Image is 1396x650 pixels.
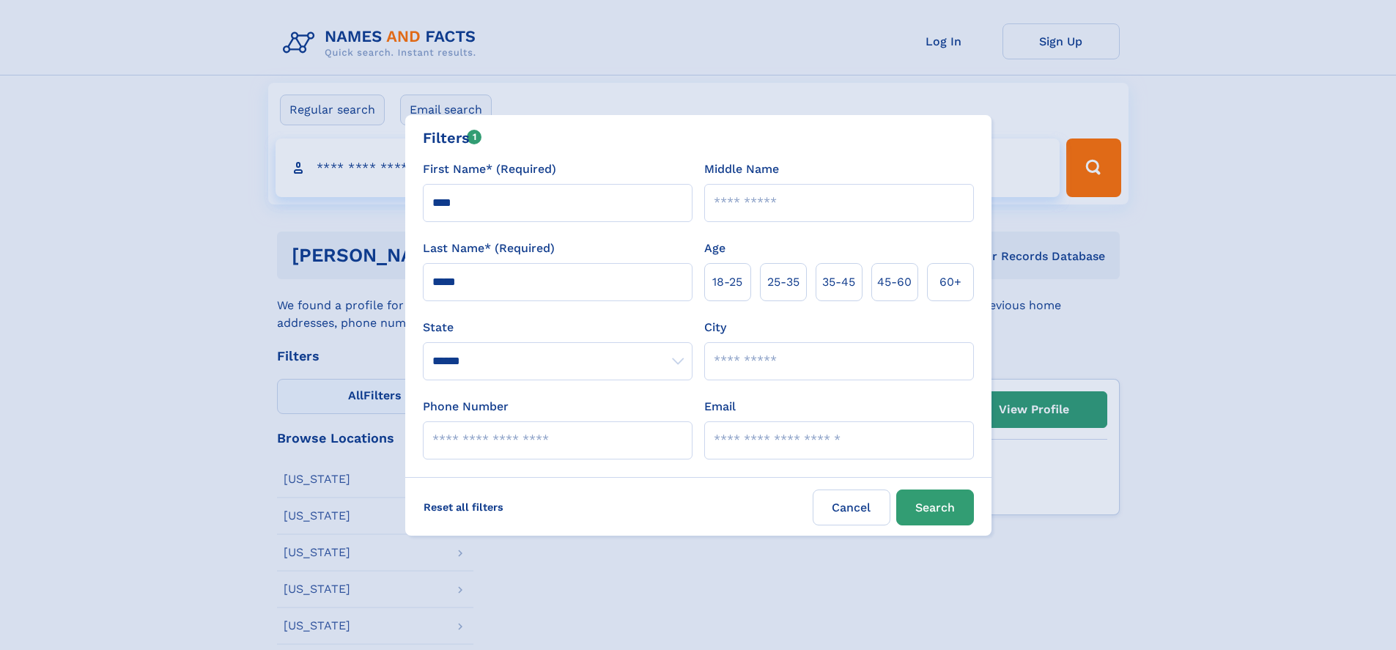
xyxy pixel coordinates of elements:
[423,240,555,257] label: Last Name* (Required)
[896,490,974,525] button: Search
[822,273,855,291] span: 35‑45
[704,160,779,178] label: Middle Name
[423,398,509,416] label: Phone Number
[423,319,693,336] label: State
[423,127,482,149] div: Filters
[877,273,912,291] span: 45‑60
[414,490,513,525] label: Reset all filters
[423,160,556,178] label: First Name* (Required)
[939,273,961,291] span: 60+
[704,240,725,257] label: Age
[704,319,726,336] label: City
[712,273,742,291] span: 18‑25
[767,273,799,291] span: 25‑35
[813,490,890,525] label: Cancel
[704,398,736,416] label: Email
